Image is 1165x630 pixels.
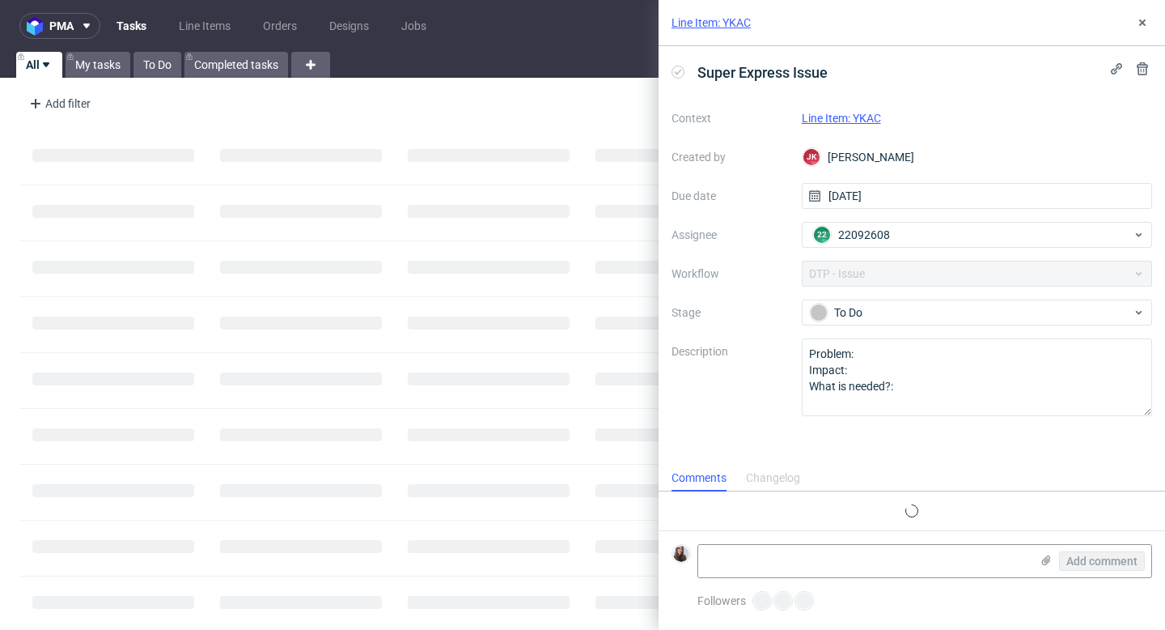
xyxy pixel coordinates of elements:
[673,546,689,562] img: Sandra Beśka
[671,186,789,206] label: Due date
[802,144,1153,170] div: [PERSON_NAME]
[671,466,727,492] div: Comments
[671,225,789,245] label: Assignee
[814,227,830,243] figcaption: 22
[802,338,1153,416] textarea: Problem: Impact: What is needed?:
[697,594,746,607] span: Followers
[802,112,881,125] a: Line Item: YKAC
[16,52,62,78] a: All
[671,109,789,128] label: Context
[671,303,789,322] label: Stage
[746,466,800,492] div: Changelog
[392,13,436,39] a: Jobs
[184,52,288,78] a: Completed tasks
[671,15,751,31] a: Line Item: YKAC
[66,52,130,78] a: My tasks
[49,20,74,32] span: pma
[671,147,789,167] label: Created by
[691,59,834,86] span: Super Express Issue
[803,149,820,165] figcaption: JK
[107,13,156,39] a: Tasks
[810,304,1132,321] div: To Do
[133,52,181,78] a: To Do
[320,13,379,39] a: Designs
[19,13,100,39] button: pma
[27,17,49,36] img: logo
[169,13,240,39] a: Line Items
[838,227,890,243] span: 22092608
[23,91,94,117] div: Add filter
[671,342,789,413] label: Description
[253,13,307,39] a: Orders
[671,264,789,283] label: Workflow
